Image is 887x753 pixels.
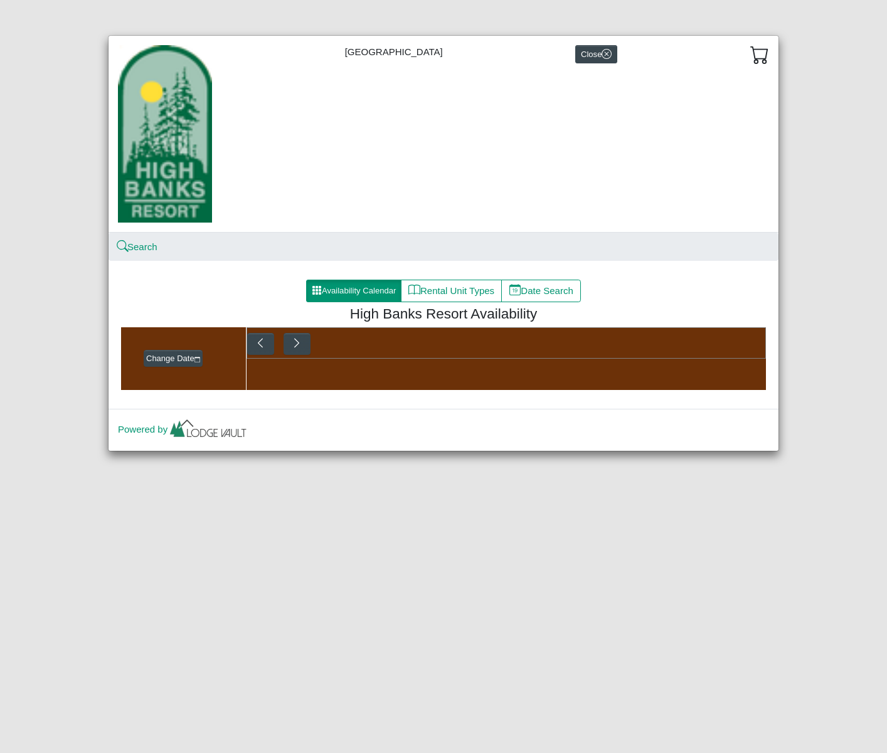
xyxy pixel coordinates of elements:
button: bookRental Unit Types [401,280,502,302]
img: 434d8394-c507-4c7e-820f-02cb6d77d79a.jpg [118,45,212,223]
svg: calendar date [509,284,521,296]
div: [GEOGRAPHIC_DATA] [109,36,778,233]
svg: grid3x3 gap fill [312,285,322,295]
a: Powered by [118,424,249,434]
svg: book [408,284,420,296]
svg: x circle [602,49,612,59]
svg: cart [750,45,769,64]
button: grid3x3 gap fillAvailability Calendar [306,280,401,302]
svg: search [118,242,127,251]
a: searchSearch [118,241,157,252]
img: lv-small.ca335149.png [167,416,249,444]
button: Closex circle [575,45,617,63]
h4: High Banks Resort Availability [130,305,757,322]
button: calendar dateDate Search [501,280,581,302]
